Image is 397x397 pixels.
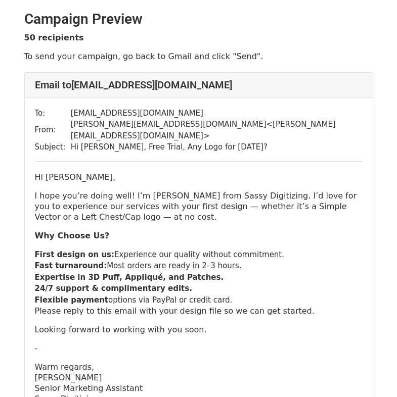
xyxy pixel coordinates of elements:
[71,141,363,153] td: Hi [PERSON_NAME], Free Trial, Any Logo for [DATE]?
[35,79,363,91] h4: Email to [EMAIL_ADDRESS][DOMAIN_NAME]
[35,284,192,293] b: 24/7 support & complimentary edits.
[24,11,373,28] h2: Campaign Preview
[35,119,71,141] td: From:
[71,119,363,141] td: [PERSON_NAME][EMAIL_ADDRESS][DOMAIN_NAME] < [PERSON_NAME][EMAIL_ADDRESS][DOMAIN_NAME] >
[35,250,115,259] b: First design on us:
[35,108,71,119] td: To:
[35,190,363,222] p: I hope you’re doing well! I’m [PERSON_NAME] from Sassy Digitizing. I’d love for you to experience...
[24,33,84,42] strong: 50 recipients
[35,295,108,305] b: Flexible payment
[35,343,363,354] p: -
[35,294,363,306] li: options via PayPal or credit card.
[35,324,363,335] p: Looking forward to working with you soon.
[35,172,363,182] p: Hi [PERSON_NAME],
[35,261,107,270] b: Fast turnaround:
[35,231,110,240] b: Why Choose Us?
[71,108,363,119] td: [EMAIL_ADDRESS][DOMAIN_NAME]
[35,273,224,282] b: Expertise in 3D Puff, Appliqué, and Patches.
[35,141,71,153] td: Subject:
[35,260,363,272] li: Most orders are ready in 2–3 hours.
[24,51,373,62] p: To send your campaign, go back to Gmail and click "Send".
[35,306,363,316] p: Please reply to this email with your design file so we can get started.
[35,249,363,261] li: Experience our quality without commitment.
